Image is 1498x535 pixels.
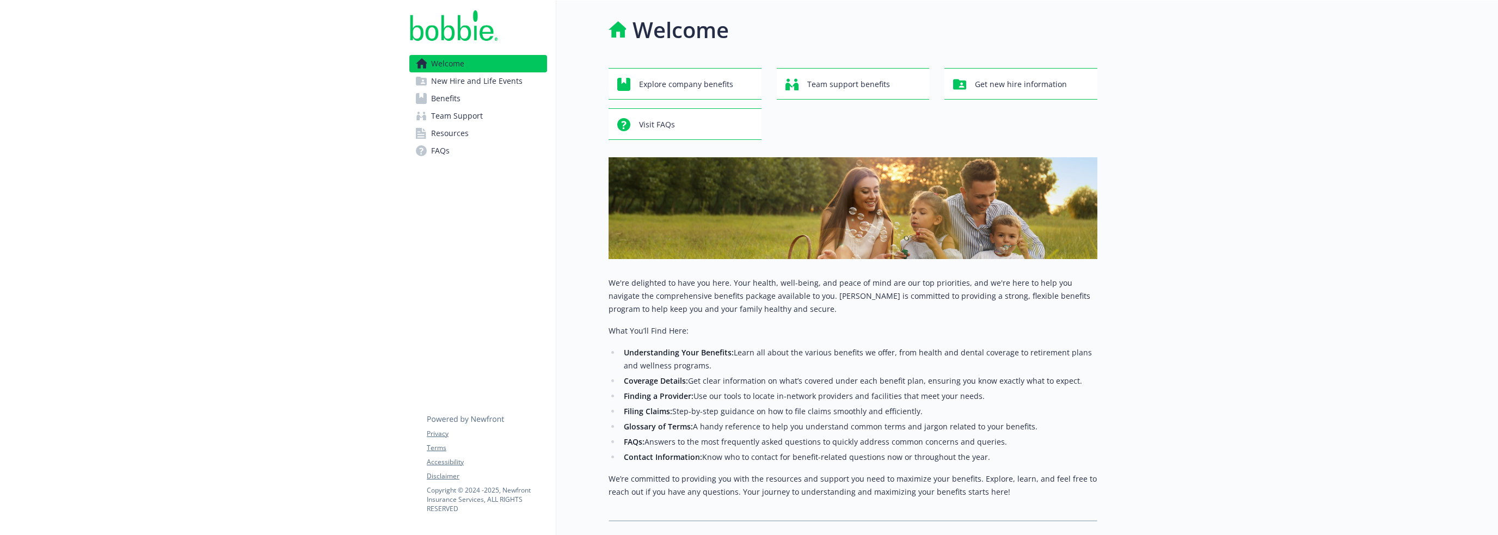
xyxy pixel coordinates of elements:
[621,435,1097,448] li: Answers to the most frequently asked questions to quickly address common concerns and queries.
[431,90,461,107] span: Benefits
[409,72,547,90] a: New Hire and Life Events
[621,405,1097,418] li: Step-by-step guidance on how to file claims smoothly and efficiently.
[621,390,1097,403] li: Use our tools to locate in-network providers and facilities that meet your needs.
[609,68,762,100] button: Explore company benefits
[431,72,523,90] span: New Hire and Life Events
[633,14,729,46] h1: Welcome
[639,114,675,135] span: Visit FAQs
[427,485,547,513] p: Copyright © 2024 - 2025 , Newfront Insurance Services, ALL RIGHTS RESERVED
[624,406,672,416] strong: Filing Claims:
[944,68,1097,100] button: Get new hire information
[409,125,547,142] a: Resources
[609,157,1097,259] img: overview page banner
[427,443,547,453] a: Terms
[621,451,1097,464] li: Know who to contact for benefit-related questions now or throughout the year.
[609,108,762,140] button: Visit FAQs
[621,374,1097,388] li: Get clear information on what’s covered under each benefit plan, ensuring you know exactly what t...
[431,55,464,72] span: Welcome
[624,376,688,386] strong: Coverage Details:
[431,125,469,142] span: Resources
[807,74,890,95] span: Team support benefits
[621,346,1097,372] li: Learn all about the various benefits we offer, from health and dental coverage to retirement plan...
[427,471,547,481] a: Disclaimer
[409,142,547,159] a: FAQs
[621,420,1097,433] li: A handy reference to help you understand common terms and jargon related to your benefits.
[409,90,547,107] a: Benefits
[975,74,1067,95] span: Get new hire information
[409,107,547,125] a: Team Support
[427,457,547,467] a: Accessibility
[609,276,1097,316] p: We're delighted to have you here. Your health, well-being, and peace of mind are our top prioriti...
[624,436,644,447] strong: FAQs:
[431,142,450,159] span: FAQs
[431,107,483,125] span: Team Support
[624,421,693,432] strong: Glossary of Terms:
[624,391,693,401] strong: Finding a Provider:
[609,472,1097,499] p: We’re committed to providing you with the resources and support you need to maximize your benefit...
[777,68,930,100] button: Team support benefits
[427,429,547,439] a: Privacy
[624,347,734,358] strong: Understanding Your Benefits:
[409,55,547,72] a: Welcome
[609,324,1097,337] p: What You’ll Find Here:
[624,452,702,462] strong: Contact Information:
[639,74,733,95] span: Explore company benefits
